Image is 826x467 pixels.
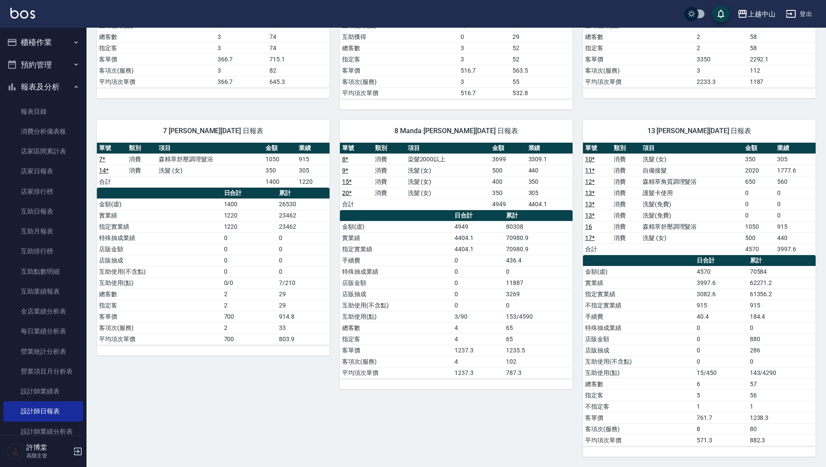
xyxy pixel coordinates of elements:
[267,31,330,42] td: 74
[611,221,640,232] td: 消費
[510,54,573,65] td: 52
[97,322,222,333] td: 客項次(服務)
[3,241,83,261] a: 互助排行榜
[695,345,747,356] td: 0
[458,54,511,65] td: 3
[222,188,277,199] th: 日合計
[267,65,330,76] td: 82
[340,288,452,300] td: 店販抽成
[504,356,573,367] td: 102
[340,345,452,356] td: 客單價
[340,87,458,99] td: 平均項次單價
[695,311,747,322] td: 40.4
[743,154,775,165] td: 350
[277,243,330,255] td: 0
[748,333,816,345] td: 880
[695,401,747,412] td: 1
[775,243,816,255] td: 3997.6
[510,31,573,42] td: 29
[97,176,127,187] td: 合計
[526,198,573,210] td: 4404.1
[222,210,277,221] td: 1220
[611,198,640,210] td: 消費
[748,401,816,412] td: 1
[277,311,330,322] td: 914.8
[775,154,816,165] td: 305
[340,221,452,232] td: 金額(虛)
[748,288,816,300] td: 61356.2
[452,210,504,221] th: 日合計
[583,54,695,65] td: 客單價
[748,65,816,76] td: 112
[3,301,83,321] a: 全店業績分析表
[611,210,640,221] td: 消費
[526,165,573,176] td: 440
[452,322,504,333] td: 4
[222,277,277,288] td: 0/0
[743,176,775,187] td: 650
[3,182,83,202] a: 店家排行榜
[3,221,83,241] a: 互助月報表
[222,221,277,232] td: 1220
[222,300,277,311] td: 2
[504,266,573,277] td: 0
[340,42,458,54] td: 總客數
[640,210,743,221] td: 洗髮(免費)
[340,277,452,288] td: 店販金額
[3,381,83,401] a: 設計師業績表
[640,154,743,165] td: 洗髮 (女)
[157,154,263,165] td: 森精萃舒壓調理髮浴
[26,443,70,452] h5: 許博棠
[7,443,24,460] img: Person
[97,266,222,277] td: 互助使用(不含點)
[340,54,458,65] td: 指定客
[340,210,573,379] table: a dense table
[3,122,83,141] a: 消費分析儀表板
[743,187,775,198] td: 0
[748,423,816,435] td: 80
[775,187,816,198] td: 0
[297,176,330,187] td: 1220
[3,161,83,181] a: 店家日報表
[611,143,640,154] th: 類別
[504,221,573,232] td: 80308
[406,176,490,187] td: 洗髮 (女)
[510,87,573,99] td: 532.8
[695,378,747,390] td: 6
[340,31,458,42] td: 互助獲得
[97,65,215,76] td: 客項次(服務)
[743,221,775,232] td: 1050
[406,187,490,198] td: 洗髮 (女)
[97,54,215,65] td: 客單價
[452,333,504,345] td: 4
[458,42,511,54] td: 3
[583,345,695,356] td: 店販抽成
[712,5,730,22] button: save
[340,255,452,266] td: 手續費
[340,198,373,210] td: 合計
[743,143,775,154] th: 金額
[458,31,511,42] td: 0
[611,165,640,176] td: 消費
[695,435,747,446] td: 571.3
[97,188,330,345] table: a dense table
[97,31,215,42] td: 總客數
[583,356,695,367] td: 互助使用(不含點)
[504,367,573,378] td: 787.3
[127,165,157,176] td: 消費
[277,333,330,345] td: 803.9
[748,356,816,367] td: 0
[748,76,816,87] td: 1187
[490,198,526,210] td: 4949
[373,154,406,165] td: 消費
[504,210,573,221] th: 累計
[452,367,504,378] td: 1237.3
[452,277,504,288] td: 0
[340,243,452,255] td: 指定實業績
[452,356,504,367] td: 4
[695,412,747,423] td: 761.7
[583,31,695,42] td: 總客數
[695,54,747,65] td: 3350
[504,311,573,322] td: 153/4590
[157,165,263,176] td: 洗髮 (女)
